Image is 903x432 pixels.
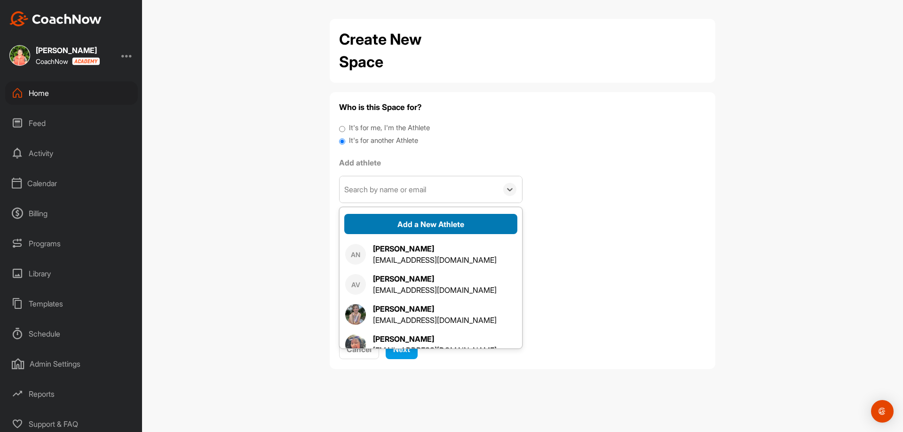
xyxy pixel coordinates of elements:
[5,111,138,135] div: Feed
[345,334,366,355] img: square_a0ed50e989f97fe3dbc06ff012050628.jpg
[9,45,30,66] img: square_4a5d3bb7dbbc8f8b9d53fe4e65f68688.jpg
[373,254,497,266] div: [EMAIL_ADDRESS][DOMAIN_NAME]
[373,345,497,356] div: [EMAIL_ADDRESS][DOMAIN_NAME]
[373,243,497,254] div: [PERSON_NAME]
[345,244,366,265] div: AN
[5,232,138,255] div: Programs
[345,274,366,295] div: AV
[339,28,466,73] h2: Create New Space
[5,172,138,195] div: Calendar
[5,382,138,406] div: Reports
[373,284,497,296] div: [EMAIL_ADDRESS][DOMAIN_NAME]
[5,262,138,285] div: Library
[373,314,497,326] div: [EMAIL_ADDRESS][DOMAIN_NAME]
[5,81,138,105] div: Home
[386,339,418,359] button: Next
[344,214,517,234] button: Add a New Athlete
[347,345,372,354] span: Cancel
[5,202,138,225] div: Billing
[36,47,100,54] div: [PERSON_NAME]
[5,292,138,315] div: Templates
[339,157,523,168] label: Add athlete
[349,135,418,146] label: It's for another Athlete
[5,141,138,165] div: Activity
[344,184,426,195] div: Search by name or email
[349,123,430,134] label: It's for me, I'm the Athlete
[36,57,100,65] div: CoachNow
[5,352,138,376] div: Admin Settings
[373,273,497,284] div: [PERSON_NAME]
[339,102,706,113] h4: Who is this Space for?
[373,333,497,345] div: [PERSON_NAME]
[339,339,379,359] button: Cancel
[5,322,138,346] div: Schedule
[72,57,100,65] img: CoachNow acadmey
[9,11,102,26] img: CoachNow
[373,303,497,314] div: [PERSON_NAME]
[393,345,410,354] span: Next
[871,400,894,423] div: Open Intercom Messenger
[345,304,366,325] img: square_bbaf256fdab53d423aae3b583c335d58.jpg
